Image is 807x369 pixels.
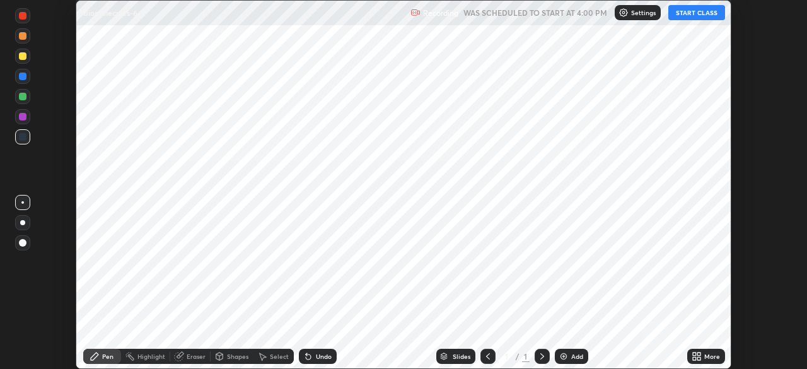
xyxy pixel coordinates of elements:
p: Biomolecules-6 [83,8,137,18]
img: class-settings-icons [618,8,629,18]
div: 1 [501,353,513,360]
h5: WAS SCHEDULED TO START AT 4:00 PM [463,7,607,18]
img: add-slide-button [559,351,569,361]
div: More [704,353,720,360]
div: Pen [102,353,113,360]
div: Slides [453,353,470,360]
div: / [516,353,520,360]
div: Add [571,353,583,360]
div: Undo [316,353,332,360]
div: Highlight [137,353,165,360]
div: Select [270,353,289,360]
p: Recording [423,8,458,18]
p: Settings [631,9,656,16]
div: Shapes [227,353,248,360]
div: 1 [522,351,530,362]
img: recording.375f2c34.svg [410,8,421,18]
div: Eraser [187,353,206,360]
button: START CLASS [668,5,725,20]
